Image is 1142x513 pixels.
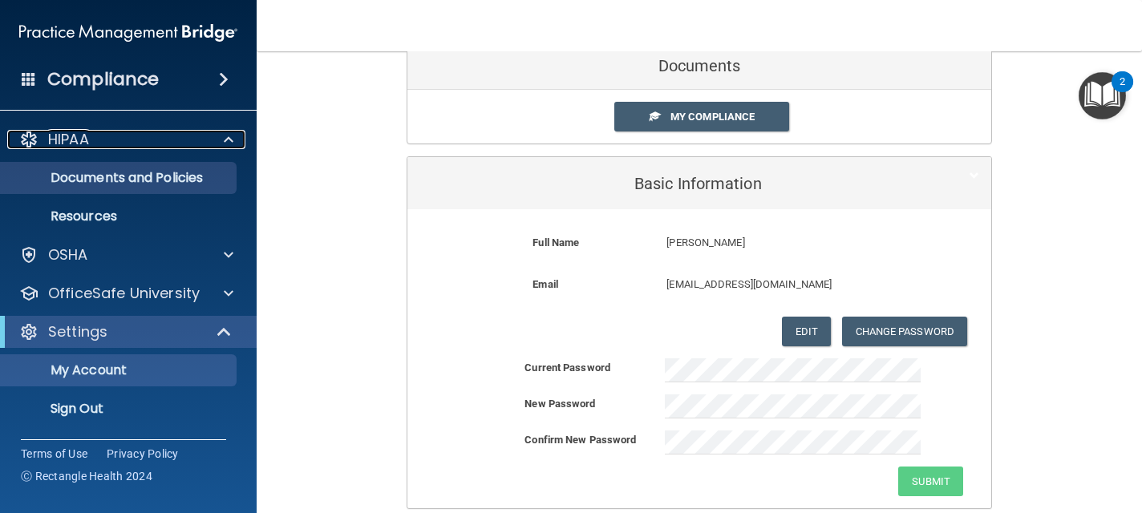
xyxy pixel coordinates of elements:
[1079,72,1126,119] button: Open Resource Center, 2 new notifications
[533,278,558,290] b: Email
[48,130,89,149] p: HIPAA
[48,284,200,303] p: OfficeSafe University
[898,467,963,496] button: Submit
[10,401,229,417] p: Sign Out
[21,446,87,462] a: Terms of Use
[19,245,233,265] a: OSHA
[524,362,610,374] b: Current Password
[19,322,233,341] a: Settings
[21,468,152,484] span: Ⓒ Rectangle Health 2024
[419,175,930,192] h5: Basic Information
[48,322,107,341] p: Settings
[407,43,991,90] div: Documents
[419,165,979,201] a: Basic Information
[670,111,755,123] span: My Compliance
[19,284,233,303] a: OfficeSafe University
[533,236,579,248] b: Full Name
[524,398,595,410] b: New Password
[19,130,233,149] a: HIPAA
[48,245,88,265] p: OSHA
[10,170,229,186] p: Documents and Policies
[666,233,910,252] p: [PERSON_NAME]
[10,208,229,224] p: Resources
[10,362,229,378] p: My Account
[524,434,636,446] b: Confirm New Password
[782,317,831,346] button: Edit
[107,446,179,462] a: Privacy Policy
[666,275,910,294] p: [EMAIL_ADDRESS][DOMAIN_NAME]
[19,17,237,49] img: PMB logo
[1120,82,1125,103] div: 2
[842,317,968,346] button: Change Password
[47,68,159,91] h4: Compliance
